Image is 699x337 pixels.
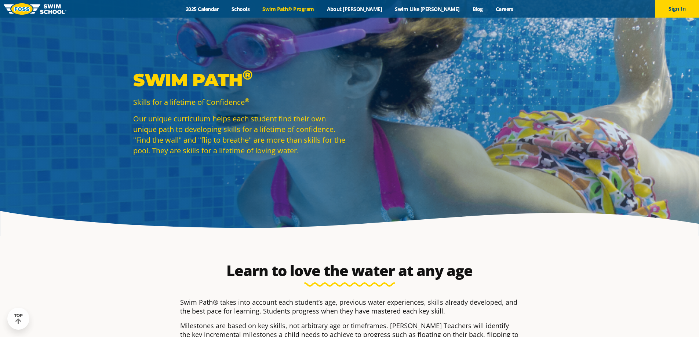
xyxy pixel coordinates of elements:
p: Our unique curriculum helps each student find their own unique path to developing skills for a li... [133,113,346,156]
a: Blog [466,6,489,12]
sup: ® [245,96,249,104]
p: Swim Path® takes into account each student’s age, previous water experiences, skills already deve... [180,298,519,315]
a: Careers [489,6,520,12]
a: Schools [225,6,256,12]
a: Swim Path® Program [256,6,320,12]
a: Swim Like [PERSON_NAME] [389,6,466,12]
h2: Learn to love the water at any age [176,262,523,279]
img: FOSS Swim School Logo [4,3,66,15]
a: 2025 Calendar [179,6,225,12]
p: Swim Path [133,69,346,91]
div: TOP [14,313,23,325]
p: Skills for a lifetime of Confidence [133,97,346,107]
a: About [PERSON_NAME] [320,6,389,12]
sup: ® [243,67,252,83]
